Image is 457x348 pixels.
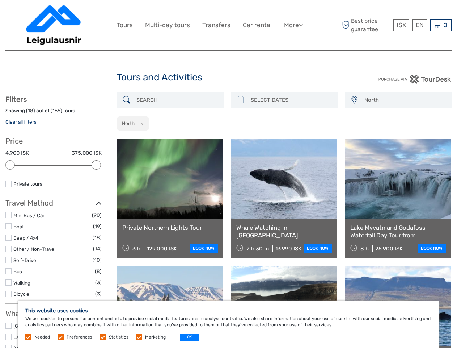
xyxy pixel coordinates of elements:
a: Car rental [243,20,272,30]
h3: What do you want to see? [5,309,102,318]
label: 375.000 ISK [72,149,102,157]
a: Mini Bus / Car [13,212,45,218]
a: Other / Non-Travel [13,246,55,252]
span: (8) [95,267,102,275]
a: Private tours [13,181,42,187]
a: Jeep / 4x4 [13,235,38,241]
a: Whale Watching in [GEOGRAPHIC_DATA] [236,224,332,239]
h3: Travel Method [5,199,102,207]
a: book now [304,244,332,253]
span: 3 h [132,245,140,252]
a: [GEOGRAPHIC_DATA] [13,323,63,329]
span: (10) [93,256,102,264]
span: 2 h 30 m [246,245,269,252]
div: EN [412,19,427,31]
h3: Price [5,137,102,145]
span: (90) [92,211,102,219]
img: 3237-1562bb6b-eaa9-480f-8daa-79aa4f7f02e6_logo_big.png [26,5,81,45]
span: (14) [93,245,102,253]
span: Best price guarantee [340,17,392,33]
label: 18 [28,107,33,114]
a: Self-Drive [13,257,36,263]
a: Private Northern Lights Tour [122,224,218,231]
h2: North [122,120,135,126]
a: Lake Myvatn and Godafoss Waterfall Day Tour from [GEOGRAPHIC_DATA] [350,224,446,239]
div: 25.900 ISK [375,245,403,252]
label: Statistics [109,334,128,340]
div: We use cookies to personalise content and ads, to provide social media features and to analyse ou... [18,301,439,348]
span: 8 h [360,245,369,252]
a: Clear all filters [5,119,37,125]
label: Needed [34,334,50,340]
a: Multi-day tours [145,20,190,30]
span: (3) [95,278,102,287]
button: OK [180,333,199,341]
span: ISK [397,21,406,29]
button: North [361,94,448,106]
a: Bicycle [13,291,29,297]
h1: Tours and Activities [117,72,340,83]
div: 129.000 ISK [147,245,177,252]
button: Open LiveChat chat widget [83,11,92,20]
label: Marketing [145,334,166,340]
div: 13.990 ISK [275,245,301,252]
span: (19) [93,222,102,231]
span: (3) [95,290,102,298]
input: SELECT DATES [248,94,334,107]
button: x [136,120,145,127]
img: PurchaseViaTourDesk.png [378,75,452,84]
a: book now [190,244,218,253]
strong: Filters [5,95,27,104]
a: Bus [13,269,22,274]
label: Preferences [67,334,92,340]
a: Boat [13,224,24,229]
a: Tours [117,20,133,30]
label: 165 [52,107,60,114]
h5: This website uses cookies [25,308,432,314]
a: book now [418,244,446,253]
span: 0 [442,21,448,29]
a: Walking [13,280,30,286]
a: Transfers [202,20,230,30]
a: Lake Mývatn [13,334,42,340]
p: We're away right now. Please check back later! [10,13,82,18]
input: SEARCH [134,94,220,107]
span: (18) [93,233,102,242]
a: More [284,20,303,30]
label: 4.900 ISK [5,149,29,157]
div: Showing ( ) out of ( ) tours [5,107,102,119]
